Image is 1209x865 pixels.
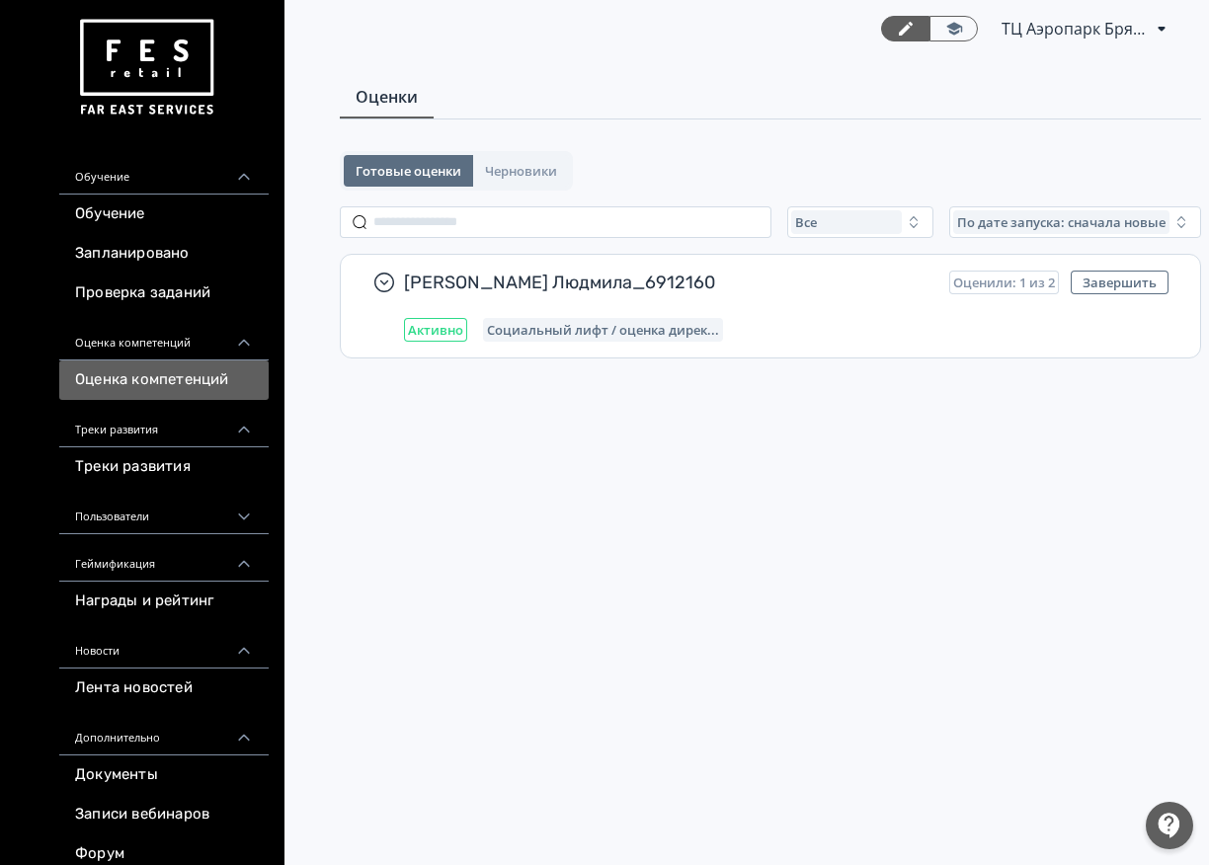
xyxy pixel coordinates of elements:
span: Черновики [485,163,557,179]
a: Награды и рейтинг [59,582,269,621]
span: Оценили: 1 из 2 [953,275,1055,290]
div: Обучение [59,147,269,195]
span: Готовые оценки [356,163,461,179]
span: Все [795,214,817,230]
a: Проверка заданий [59,274,269,313]
a: Запланировано [59,234,269,274]
div: Геймификация [59,534,269,582]
div: Треки развития [59,400,269,447]
a: Лента новостей [59,668,269,708]
a: Документы [59,755,269,795]
button: Все [787,206,933,238]
button: По дате запуска: сначала новые [949,206,1201,238]
span: [PERSON_NAME] Людмила_6912160 [404,271,933,294]
button: Завершить [1071,271,1169,294]
div: Дополнительно [59,708,269,755]
a: Обучение [59,195,269,234]
span: По дате запуска: сначала новые [957,214,1166,230]
span: Активно [408,322,463,338]
a: Переключиться в режим ученика [929,16,978,41]
span: ТЦ Аэропарк Брянск RE 6912160 [1002,17,1150,40]
a: Оценка компетенций [59,360,269,400]
span: Оценки [356,85,418,109]
a: Треки развития [59,447,269,487]
div: Новости [59,621,269,668]
img: https://files.teachbase.ru/system/account/57463/logo/medium-936fc5084dd2c598f50a98b9cbe0469a.png [75,12,217,123]
a: Записи вебинаров [59,795,269,834]
span: Социальный лифт / оценка директора магазина [487,322,719,338]
button: Готовые оценки [344,155,473,187]
div: Оценка компетенций [59,313,269,360]
div: Пользователи [59,487,269,534]
button: Черновики [473,155,569,187]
